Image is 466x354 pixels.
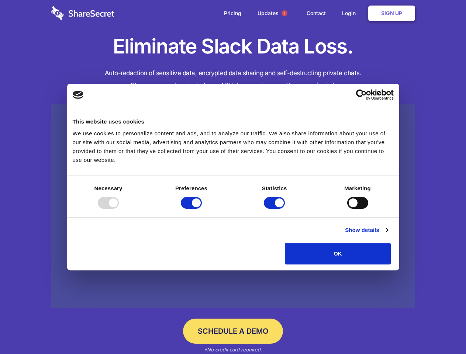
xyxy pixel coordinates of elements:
span: 1 [282,10,287,16]
strong: Preferences [175,185,207,191]
a: Show details [345,226,388,235]
strong: Marketing [344,185,371,191]
a: Usercentrics Cookiebot - opens in a new window [329,89,394,100]
a: Schedule a Demo [183,319,283,344]
div: We use cookies to personalize content and ads, and to analyze our traffic. We also share informat... [73,129,394,164]
em: *No credit card required. [204,347,262,353]
img: logo-wordmark-white-trans-d4663122ce5f474addd5e946df7df03e33cb6a1c49d2221995e7729f52c070b2.svg [51,6,114,20]
h4: Auto-redaction of sensitive data, encrypted data sharing and self-destructing private chats. Shar... [51,67,415,91]
a: Wistia video thumbnail [51,104,415,309]
a: Contact [299,2,333,25]
button: OK [285,243,391,264]
strong: Statistics [262,185,287,191]
img: logo [73,91,84,99]
h1: Eliminate Slack Data Loss. [51,33,415,60]
a: Sign Up [368,6,415,21]
a: Pricing [217,2,249,25]
a: Login [335,2,367,25]
strong: Necessary [94,185,122,191]
div: This website uses cookies [73,117,394,126]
